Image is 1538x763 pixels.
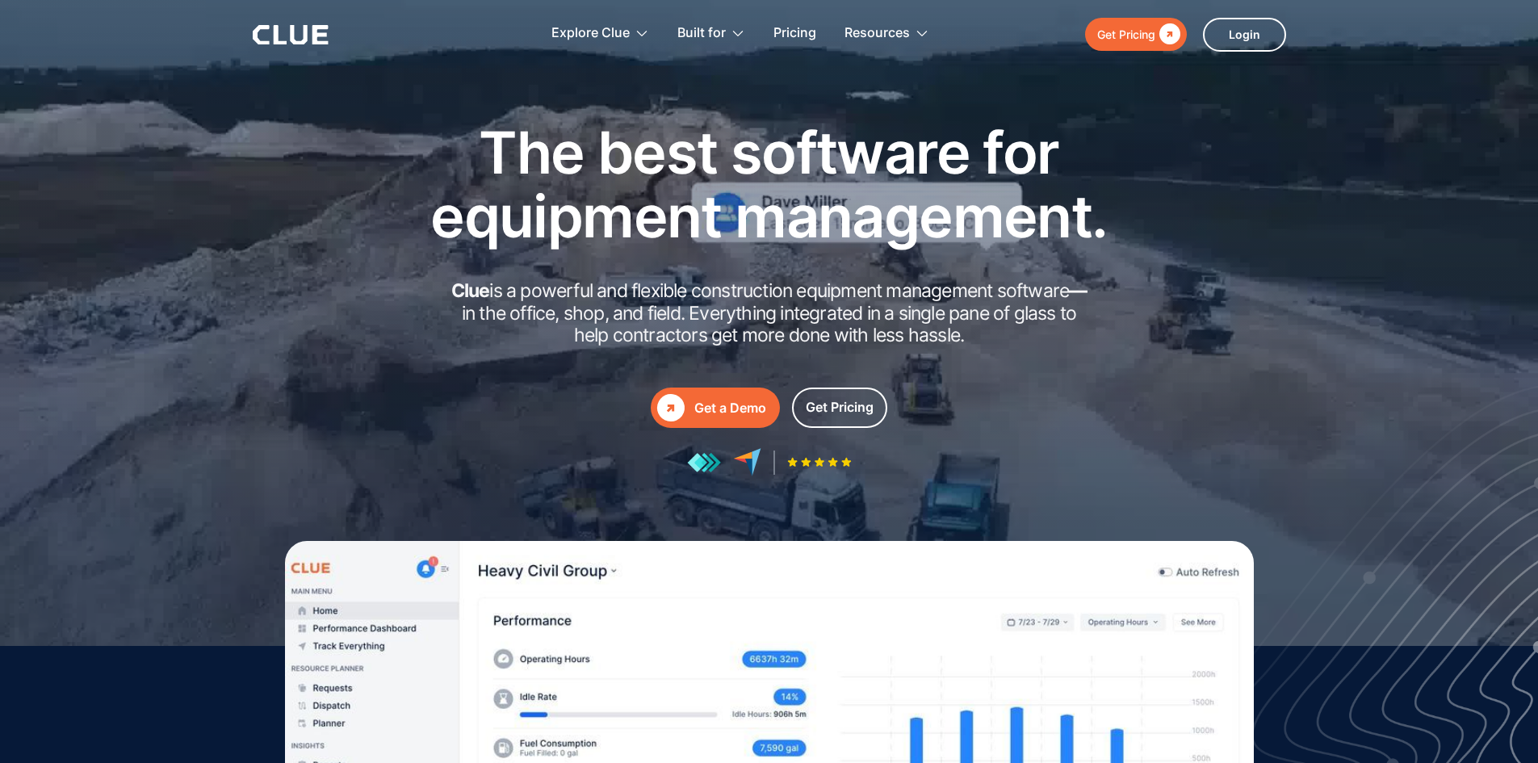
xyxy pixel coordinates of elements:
[677,8,745,59] div: Built for
[792,388,887,428] a: Get Pricing
[406,120,1133,248] h1: The best software for equipment management.
[651,388,780,428] a: Get a Demo
[1085,18,1187,51] a: Get Pricing
[451,279,490,302] strong: Clue
[446,280,1092,347] h2: is a powerful and flexible construction equipment management software in the office, shop, and fi...
[1203,18,1286,52] a: Login
[1155,24,1180,44] div: 
[551,8,649,59] div: Explore Clue
[551,8,630,59] div: Explore Clue
[806,397,874,417] div: Get Pricing
[694,398,766,418] div: Get a Demo
[787,457,852,467] img: Five-star rating icon
[1069,279,1087,302] strong: —
[844,8,929,59] div: Resources
[1097,24,1155,44] div: Get Pricing
[687,452,721,473] img: reviews at getapp
[844,8,910,59] div: Resources
[773,8,816,59] a: Pricing
[677,8,726,59] div: Built for
[733,448,761,476] img: reviews at capterra
[657,394,685,421] div: 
